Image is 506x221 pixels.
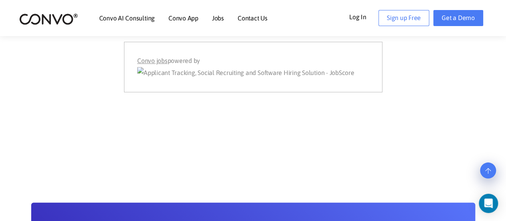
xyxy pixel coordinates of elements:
a: Convo App [168,15,198,21]
a: Sign up Free [378,10,429,26]
img: logo_2.png [19,13,78,25]
div: Open Intercom Messenger [479,194,498,213]
div: powered by [137,55,369,79]
a: Convo AI Consulting [99,15,155,21]
a: Get a Demo [433,10,483,26]
a: Contact Us [238,15,268,21]
a: Log In [349,10,378,23]
a: Convo jobs [137,55,168,67]
img: Applicant Tracking, Social Recruiting and Software Hiring Solution - JobScore [137,67,354,79]
a: Jobs [212,15,224,21]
